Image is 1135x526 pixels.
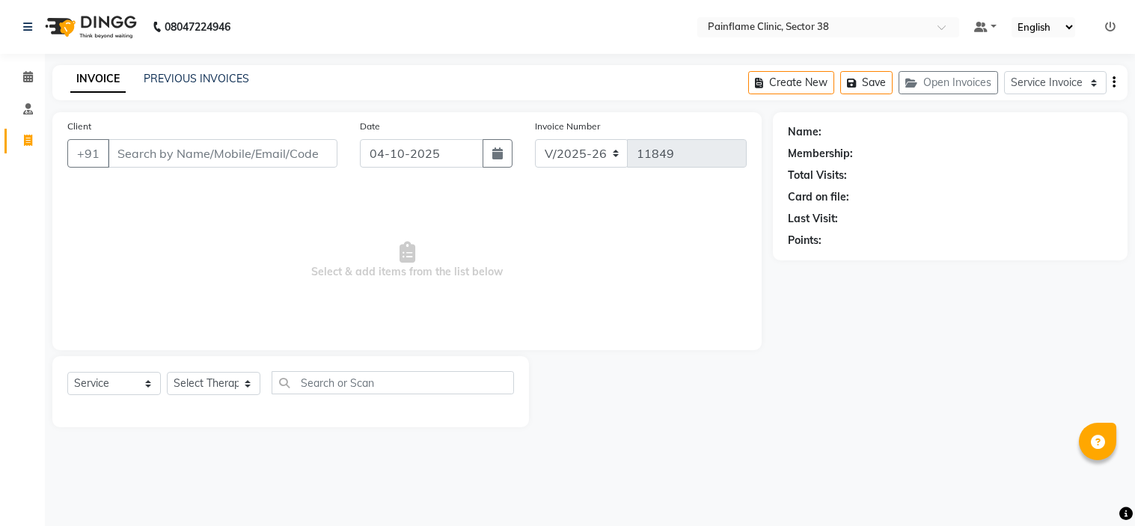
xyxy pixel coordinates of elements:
div: Name: [788,124,822,140]
div: Points: [788,233,822,248]
div: Total Visits: [788,168,847,183]
div: Last Visit: [788,211,838,227]
button: Create New [748,71,834,94]
span: Select & add items from the list below [67,186,747,335]
label: Date [360,120,380,133]
input: Search or Scan [272,371,514,394]
a: PREVIOUS INVOICES [144,72,249,85]
button: +91 [67,139,109,168]
iframe: chat widget [1072,466,1120,511]
b: 08047224946 [165,6,230,48]
label: Invoice Number [535,120,600,133]
input: Search by Name/Mobile/Email/Code [108,139,337,168]
a: INVOICE [70,66,126,93]
button: Open Invoices [899,71,998,94]
div: Card on file: [788,189,849,205]
div: Membership: [788,146,853,162]
button: Save [840,71,893,94]
label: Client [67,120,91,133]
img: logo [38,6,141,48]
